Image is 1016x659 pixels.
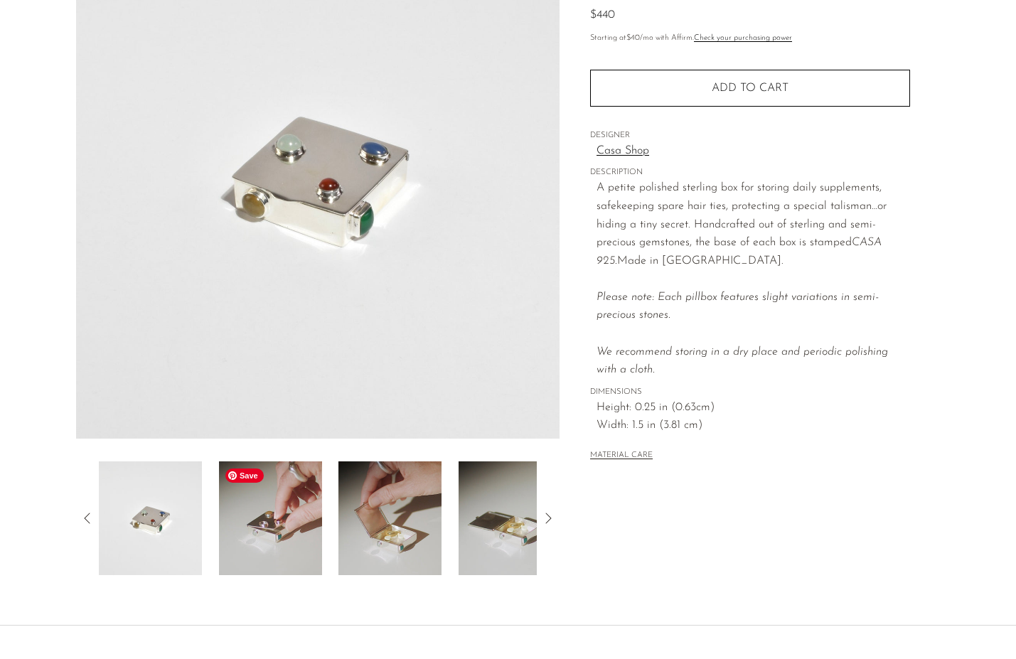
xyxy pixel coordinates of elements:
span: Save [225,468,264,483]
img: Sterling Gemstone Pillbox [98,461,201,575]
img: Sterling Gemstone Pillbox [218,461,321,575]
a: Casa Shop [597,142,910,161]
em: Please note: Each pillbox features slight variations in semi-precious stones. [597,291,888,375]
img: Sterling Gemstone Pillbox [338,461,442,575]
p: Starting at /mo with Affirm. [590,32,910,45]
button: MATERIAL CARE [590,451,653,461]
img: Sterling Gemstone Pillbox [459,461,562,575]
span: Width: 1.5 in (3.81 cm) [597,417,910,435]
em: CASA 925. [597,237,882,267]
p: A petite polished sterling box for storing daily supplements, safekeeping spare hair ties, protec... [597,179,910,380]
span: $40 [626,34,640,42]
span: Add to cart [712,82,788,95]
span: DESIGNER [590,129,910,142]
span: DESCRIPTION [590,166,910,179]
i: We recommend storing in a dry place and periodic polishing with a cloth. [597,346,888,376]
span: Height: 0.25 in (0.63cm) [597,399,910,417]
a: Check your purchasing power - Learn more about Affirm Financing (opens in modal) [694,34,792,42]
span: $440 [590,9,615,21]
button: Add to cart [590,70,910,107]
span: DIMENSIONS [590,386,910,399]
